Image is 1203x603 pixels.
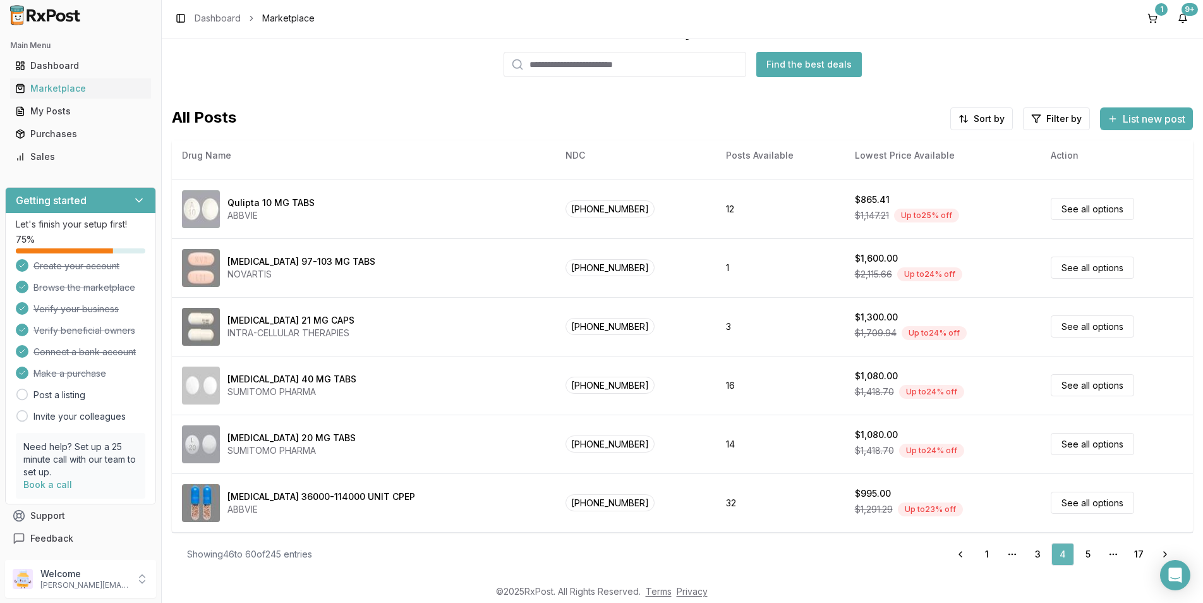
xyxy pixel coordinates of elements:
[5,5,86,25] img: RxPost Logo
[33,346,136,358] span: Connect a bank account
[262,12,315,25] span: Marketplace
[227,268,375,281] div: NOVARTIS
[1051,433,1134,455] a: See all options
[5,504,156,527] button: Support
[1123,111,1185,126] span: List new post
[10,100,151,123] a: My Posts
[1160,560,1190,590] div: Open Intercom Messenger
[897,267,962,281] div: Up to 24 % off
[1173,8,1193,28] button: 9+
[1100,107,1193,130] button: List new post
[1155,3,1168,16] div: 1
[974,113,1005,125] span: Sort by
[13,569,33,589] img: User avatar
[33,410,126,423] a: Invite your colleagues
[5,56,156,76] button: Dashboard
[15,82,146,95] div: Marketplace
[716,356,845,415] td: 16
[33,303,119,315] span: Verify your business
[845,140,1041,171] th: Lowest Price Available
[1046,113,1082,125] span: Filter by
[23,479,72,490] a: Book a call
[30,532,73,545] span: Feedback
[1023,107,1090,130] button: Filter by
[5,101,156,121] button: My Posts
[565,494,655,511] span: [PHONE_NUMBER]
[10,145,151,168] a: Sales
[195,12,241,25] a: Dashboard
[555,140,716,171] th: NDC
[716,180,845,238] td: 12
[1142,8,1163,28] button: 1
[894,209,959,222] div: Up to 25 % off
[182,190,220,228] img: Qulipta 10 MG TABS
[855,209,889,222] span: $1,147.21
[565,200,655,217] span: [PHONE_NUMBER]
[195,12,315,25] nav: breadcrumb
[15,59,146,72] div: Dashboard
[33,324,135,337] span: Verify beneficial owners
[182,367,220,405] img: Latuda 40 MG TABS
[15,105,146,118] div: My Posts
[565,318,655,335] span: [PHONE_NUMBER]
[1051,374,1134,396] a: See all options
[716,415,845,473] td: 14
[227,327,354,339] div: INTRA-CELLULAR THERAPIES
[855,487,891,500] div: $995.00
[899,385,964,399] div: Up to 24 % off
[10,40,151,51] h2: Main Menu
[227,432,356,444] div: [MEDICAL_DATA] 20 MG TABS
[855,327,897,339] span: $1,709.94
[855,311,898,324] div: $1,300.00
[33,389,85,401] a: Post a listing
[565,435,655,453] span: [PHONE_NUMBER]
[1051,315,1134,338] a: See all options
[23,441,138,478] p: Need help? Set up a 25 minute call with our team to set up.
[40,580,128,590] p: [PERSON_NAME][EMAIL_ADDRESS][DOMAIN_NAME]
[15,128,146,140] div: Purchases
[950,107,1013,130] button: Sort by
[1026,543,1049,566] a: 3
[182,484,220,522] img: Creon 36000-114000 UNIT CPEP
[182,249,220,287] img: Entresto 97-103 MG TABS
[855,370,898,382] div: $1,080.00
[756,52,862,77] button: Find the best deals
[565,259,655,276] span: [PHONE_NUMBER]
[182,308,220,346] img: Caplyta 21 MG CAPS
[1152,543,1178,566] a: Go to next page
[646,586,672,597] a: Terms
[5,527,156,550] button: Feedback
[1077,543,1099,566] a: 5
[33,260,119,272] span: Create your account
[16,233,35,246] span: 75 %
[855,193,890,206] div: $865.41
[10,54,151,77] a: Dashboard
[898,502,963,516] div: Up to 23 % off
[899,444,964,458] div: Up to 24 % off
[16,218,145,231] p: Let's finish your setup first!
[1041,140,1193,171] th: Action
[855,429,898,441] div: $1,080.00
[948,543,973,566] a: Go to previous page
[5,78,156,99] button: Marketplace
[855,386,894,398] span: $1,418.70
[33,367,106,380] span: Make a purchase
[716,297,845,356] td: 3
[227,503,415,516] div: ABBVIE
[902,326,967,340] div: Up to 24 % off
[40,568,128,580] p: Welcome
[1182,3,1198,16] div: 9+
[716,238,845,297] td: 1
[227,444,356,457] div: SUMITOMO PHARMA
[565,377,655,394] span: [PHONE_NUMBER]
[15,150,146,163] div: Sales
[1051,492,1134,514] a: See all options
[227,386,356,398] div: SUMITOMO PHARMA
[855,252,898,265] div: $1,600.00
[976,543,998,566] a: 1
[1051,198,1134,220] a: See all options
[227,209,315,222] div: ABBVIE
[948,543,1178,566] nav: pagination
[227,490,415,503] div: [MEDICAL_DATA] 36000-114000 UNIT CPEP
[716,473,845,532] td: 32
